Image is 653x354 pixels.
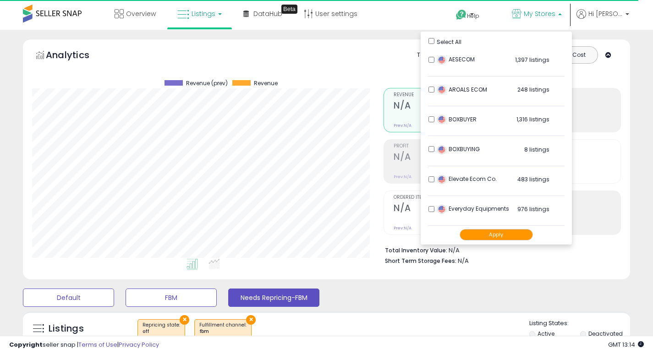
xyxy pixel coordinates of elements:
[437,205,509,212] span: Everyday Equipments
[449,2,497,30] a: Help
[608,340,644,349] span: 2025-10-13 13:14 GMT
[385,244,614,255] li: N/A
[394,93,497,98] span: Revenue
[119,340,159,349] a: Privacy Policy
[455,9,467,21] i: Get Help
[437,175,497,183] span: Elevate Ecom Co.
[385,246,447,254] b: Total Inventory Value:
[199,328,247,335] div: fbm
[394,100,497,113] h2: N/A
[417,51,453,60] div: Totals For
[49,322,84,335] h5: Listings
[437,115,477,123] span: BOXBUYER
[192,9,215,18] span: Listings
[467,12,479,20] span: Help
[394,225,412,231] small: Prev: N/A
[437,85,446,94] img: usa.png
[9,341,159,349] div: seller snap | |
[253,9,282,18] span: DataHub
[394,174,412,180] small: Prev: N/A
[437,175,446,184] img: usa.png
[588,9,623,18] span: Hi [PERSON_NAME]
[538,330,554,338] label: Active
[437,55,446,65] img: usa.png
[517,205,549,213] span: 976 listings
[437,38,461,46] span: Select All
[516,115,549,123] span: 1,316 listings
[437,145,480,153] span: BOXBUYING
[385,257,456,265] b: Short Term Storage Fees:
[394,195,497,200] span: Ordered Items
[46,49,107,64] h5: Analytics
[460,229,533,240] button: Apply
[281,5,297,14] div: Tooltip anchor
[246,315,256,325] button: ×
[437,86,487,93] span: AROALS ECOM
[394,203,497,215] h2: N/A
[437,115,446,124] img: usa.png
[394,144,497,149] span: Profit
[78,340,117,349] a: Terms of Use
[143,321,180,335] span: Repricing state :
[524,146,549,153] span: 8 listings
[437,145,446,154] img: usa.png
[588,330,623,338] label: Deactivated
[576,9,629,30] a: Hi [PERSON_NAME]
[524,9,555,18] span: My Stores
[199,321,247,335] span: Fulfillment channel :
[186,80,228,87] span: Revenue (prev)
[517,175,549,183] span: 483 listings
[529,319,630,328] p: Listing States:
[517,86,549,93] span: 248 listings
[437,55,475,63] span: AESECOM
[394,123,412,128] small: Prev: N/A
[254,80,278,87] span: Revenue
[143,328,180,335] div: off
[180,315,189,325] button: ×
[126,9,156,18] span: Overview
[23,289,114,307] button: Default
[437,205,446,214] img: usa.png
[126,289,217,307] button: FBM
[515,56,549,64] span: 1,397 listings
[394,152,497,164] h2: N/A
[458,256,469,265] span: N/A
[228,289,319,307] button: Needs Repricing-FBM
[9,340,43,349] strong: Copyright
